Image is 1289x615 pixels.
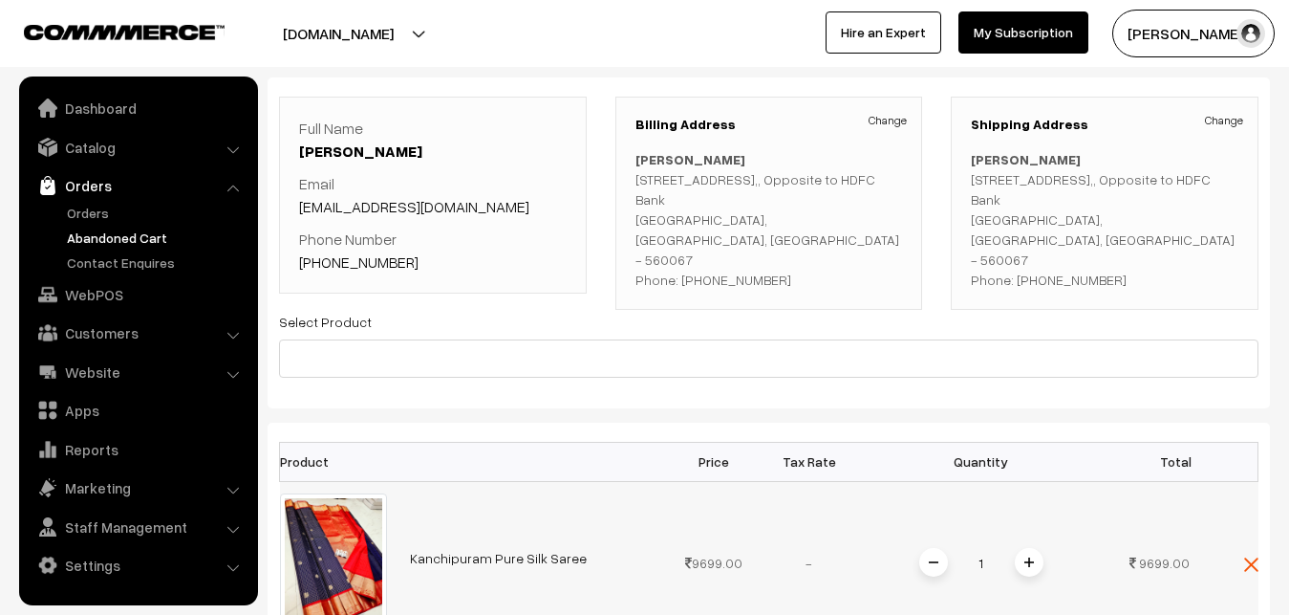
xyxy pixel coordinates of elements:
span: 9699.00 [1139,555,1190,571]
a: Change [1205,112,1243,129]
a: Abandoned Cart [62,228,251,248]
img: user [1236,19,1265,48]
a: Settings [24,548,251,582]
h3: Shipping Address [971,117,1238,133]
a: Dashboard [24,91,251,125]
b: [PERSON_NAME] [635,151,745,167]
a: COMMMERCE [24,19,191,42]
th: Total [1106,442,1201,481]
p: [STREET_ADDRESS],, Opposite to HDFC Bank [GEOGRAPHIC_DATA], [GEOGRAPHIC_DATA], [GEOGRAPHIC_DATA] ... [635,149,903,290]
th: Quantity [857,442,1106,481]
img: minus [929,558,938,567]
a: Orders [24,168,251,203]
a: Staff Management [24,510,251,544]
th: Tax Rate [762,442,857,481]
img: COMMMERCE [24,25,225,39]
a: [EMAIL_ADDRESS][DOMAIN_NAME] [299,197,529,216]
label: Select Product [279,312,372,332]
p: Email [299,172,567,218]
img: plusI [1024,558,1034,567]
p: Full Name [299,117,567,163]
a: Contact Enquires [62,253,251,273]
a: Change [869,112,907,129]
a: Customers [24,316,251,350]
a: Hire an Expert [826,11,941,54]
h3: Billing Address [635,117,903,133]
a: Kanchipuram Pure Silk Saree [410,550,587,566]
span: - [806,555,812,571]
th: Product [280,442,398,481]
p: Phone Number [299,228,567,274]
th: Price [666,442,762,481]
p: [STREET_ADDRESS],, Opposite to HDFC Bank [GEOGRAPHIC_DATA], [GEOGRAPHIC_DATA], [GEOGRAPHIC_DATA] ... [971,149,1238,290]
a: Apps [24,393,251,428]
a: Reports [24,432,251,467]
a: Catalog [24,130,251,165]
img: close [1244,558,1258,572]
a: Orders [62,203,251,223]
button: [DOMAIN_NAME] [216,10,461,57]
a: Marketing [24,471,251,505]
button: [PERSON_NAME] [1112,10,1275,57]
b: [PERSON_NAME] [971,151,1081,167]
a: [PERSON_NAME] [299,142,422,161]
a: [PHONE_NUMBER] [299,253,419,272]
a: My Subscription [958,11,1088,54]
a: Website [24,355,251,389]
a: WebPOS [24,277,251,312]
